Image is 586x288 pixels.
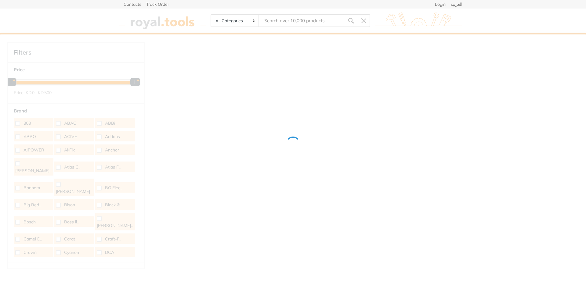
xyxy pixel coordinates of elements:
input: Site search [259,14,345,27]
a: Login [435,2,446,6]
a: Contacts [124,2,141,6]
select: Category [211,15,259,27]
a: العربية [450,2,462,6]
a: Track Order [146,2,169,6]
